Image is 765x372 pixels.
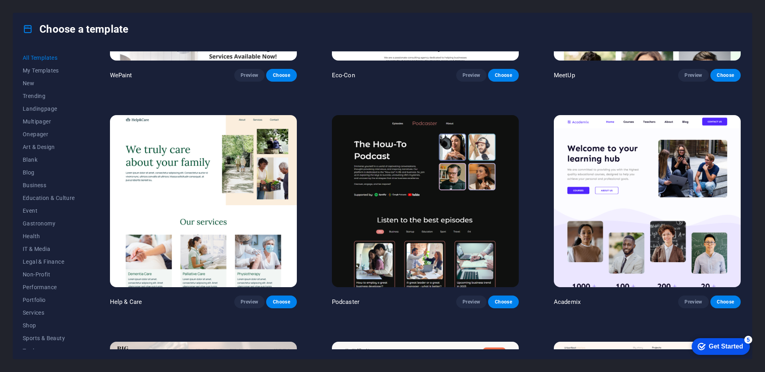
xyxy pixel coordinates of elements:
[710,296,741,308] button: Choose
[456,296,486,308] button: Preview
[23,166,75,179] button: Blog
[463,299,480,305] span: Preview
[554,115,741,287] img: Academix
[234,69,265,82] button: Preview
[110,298,142,306] p: Help & Care
[23,192,75,204] button: Education & Culture
[23,118,75,125] span: Multipager
[23,335,75,341] span: Sports & Beauty
[23,67,75,74] span: My Templates
[23,77,75,90] button: New
[23,309,75,316] span: Services
[24,9,58,16] div: Get Started
[23,284,75,290] span: Performance
[332,71,355,79] p: Eco-Con
[23,80,75,86] span: New
[23,319,75,332] button: Shop
[23,179,75,192] button: Business
[23,281,75,294] button: Performance
[23,102,75,115] button: Landingpage
[23,348,75,354] span: Trades
[241,299,258,305] span: Preview
[23,246,75,252] span: IT & Media
[23,332,75,345] button: Sports & Beauty
[6,4,65,21] div: Get Started 5 items remaining, 0% complete
[23,306,75,319] button: Services
[23,271,75,278] span: Non-Profit
[23,322,75,329] span: Shop
[234,296,265,308] button: Preview
[23,217,75,230] button: Gastronomy
[23,220,75,227] span: Gastronomy
[23,345,75,357] button: Trades
[241,72,258,78] span: Preview
[23,255,75,268] button: Legal & Finance
[554,298,581,306] p: Academix
[488,296,518,308] button: Choose
[23,268,75,281] button: Non-Profit
[488,69,518,82] button: Choose
[110,71,132,79] p: WePaint
[23,153,75,166] button: Blank
[717,299,734,305] span: Choose
[23,131,75,137] span: Onepager
[710,69,741,82] button: Choose
[23,294,75,306] button: Portfolio
[23,128,75,141] button: Onepager
[685,299,702,305] span: Preview
[23,208,75,214] span: Event
[23,204,75,217] button: Event
[23,141,75,153] button: Art & Design
[23,258,75,265] span: Legal & Finance
[332,115,519,287] img: Podcaster
[59,2,67,10] div: 5
[456,69,486,82] button: Preview
[23,55,75,61] span: All Templates
[23,144,75,150] span: Art & Design
[110,115,297,287] img: Help & Care
[23,195,75,201] span: Education & Culture
[494,72,512,78] span: Choose
[23,115,75,128] button: Multipager
[717,72,734,78] span: Choose
[554,71,575,79] p: MeetUp
[678,296,708,308] button: Preview
[23,106,75,112] span: Landingpage
[266,69,296,82] button: Choose
[494,299,512,305] span: Choose
[678,69,708,82] button: Preview
[23,169,75,176] span: Blog
[23,23,128,35] h4: Choose a template
[266,296,296,308] button: Choose
[23,230,75,243] button: Health
[23,90,75,102] button: Trending
[23,93,75,99] span: Trending
[23,157,75,163] span: Blank
[685,72,702,78] span: Preview
[273,299,290,305] span: Choose
[23,51,75,64] button: All Templates
[23,233,75,239] span: Health
[23,297,75,303] span: Portfolio
[23,243,75,255] button: IT & Media
[273,72,290,78] span: Choose
[23,64,75,77] button: My Templates
[23,182,75,188] span: Business
[332,298,359,306] p: Podcaster
[463,72,480,78] span: Preview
